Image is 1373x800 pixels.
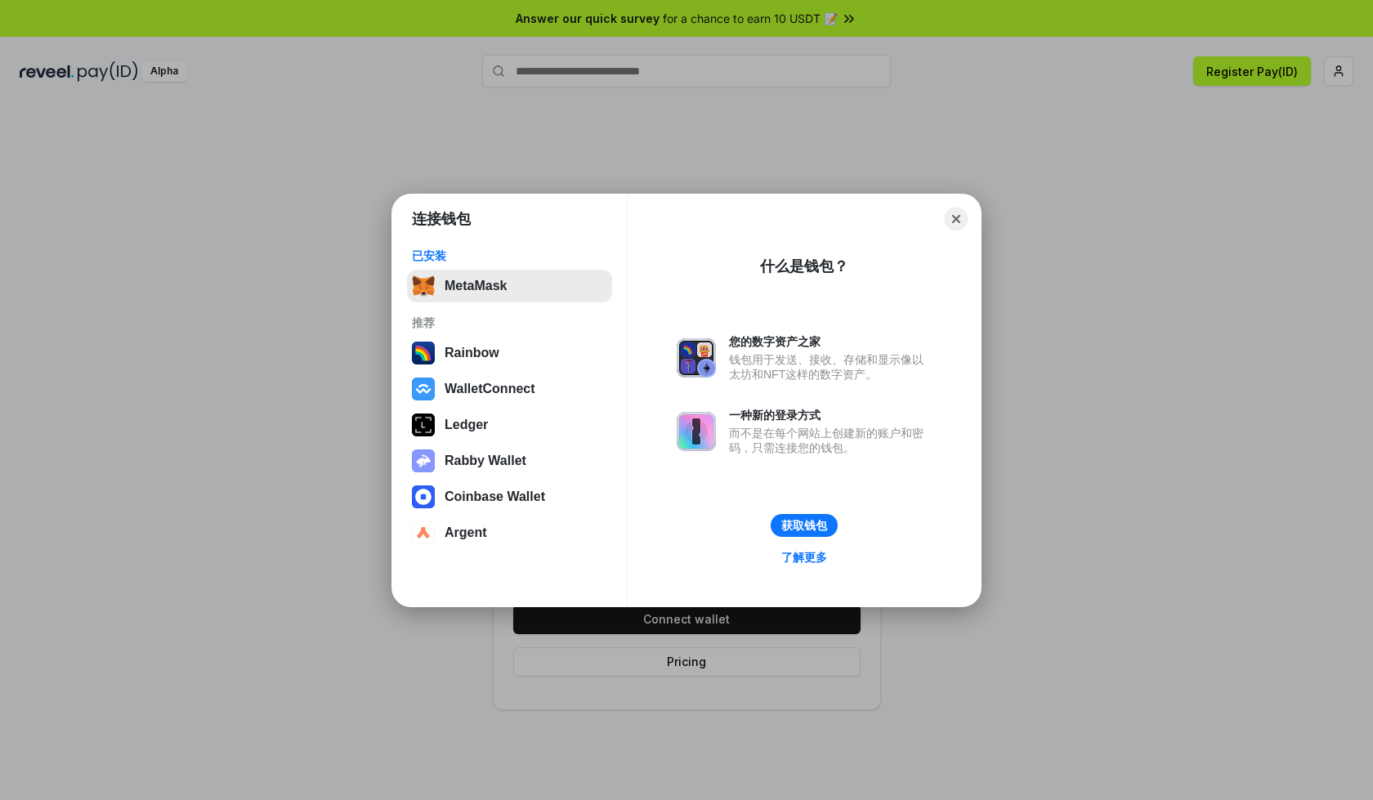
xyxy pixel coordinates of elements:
[771,547,837,568] a: 了解更多
[407,445,612,477] button: Rabby Wallet
[412,378,435,400] img: svg+xml,%3Csvg%20width%3D%2228%22%20height%3D%2228%22%20viewBox%3D%220%200%2028%2028%22%20fill%3D...
[445,489,545,504] div: Coinbase Wallet
[412,485,435,508] img: svg+xml,%3Csvg%20width%3D%2228%22%20height%3D%2228%22%20viewBox%3D%220%200%2028%2028%22%20fill%3D...
[412,342,435,364] img: svg+xml,%3Csvg%20width%3D%22120%22%20height%3D%22120%22%20viewBox%3D%220%200%20120%20120%22%20fil...
[781,550,827,565] div: 了解更多
[445,418,488,432] div: Ledger
[407,337,612,369] button: Rainbow
[445,454,526,468] div: Rabby Wallet
[407,270,612,302] button: MetaMask
[729,408,932,422] div: 一种新的登录方式
[407,480,612,513] button: Coinbase Wallet
[781,518,827,533] div: 获取钱包
[945,208,968,230] button: Close
[407,409,612,441] button: Ledger
[771,514,838,537] button: 获取钱包
[677,338,716,378] img: svg+xml,%3Csvg%20xmlns%3D%22http%3A%2F%2Fwww.w3.org%2F2000%2Fsvg%22%20fill%3D%22none%22%20viewBox...
[729,334,932,349] div: 您的数字资产之家
[445,279,507,293] div: MetaMask
[445,382,535,396] div: WalletConnect
[760,257,848,276] div: 什么是钱包？
[445,346,499,360] div: Rainbow
[729,352,932,382] div: 钱包用于发送、接收、存储和显示像以太坊和NFT这样的数字资产。
[445,525,487,540] div: Argent
[729,426,932,455] div: 而不是在每个网站上创建新的账户和密码，只需连接您的钱包。
[412,315,607,330] div: 推荐
[407,516,612,549] button: Argent
[412,248,607,263] div: 已安装
[412,413,435,436] img: svg+xml,%3Csvg%20xmlns%3D%22http%3A%2F%2Fwww.w3.org%2F2000%2Fsvg%22%20width%3D%2228%22%20height%3...
[412,449,435,472] img: svg+xml,%3Csvg%20xmlns%3D%22http%3A%2F%2Fwww.w3.org%2F2000%2Fsvg%22%20fill%3D%22none%22%20viewBox...
[412,521,435,544] img: svg+xml,%3Csvg%20width%3D%2228%22%20height%3D%2228%22%20viewBox%3D%220%200%2028%2028%22%20fill%3D...
[407,373,612,405] button: WalletConnect
[677,412,716,451] img: svg+xml,%3Csvg%20xmlns%3D%22http%3A%2F%2Fwww.w3.org%2F2000%2Fsvg%22%20fill%3D%22none%22%20viewBox...
[412,209,471,229] h1: 连接钱包
[412,275,435,297] img: svg+xml,%3Csvg%20fill%3D%22none%22%20height%3D%2233%22%20viewBox%3D%220%200%2035%2033%22%20width%...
